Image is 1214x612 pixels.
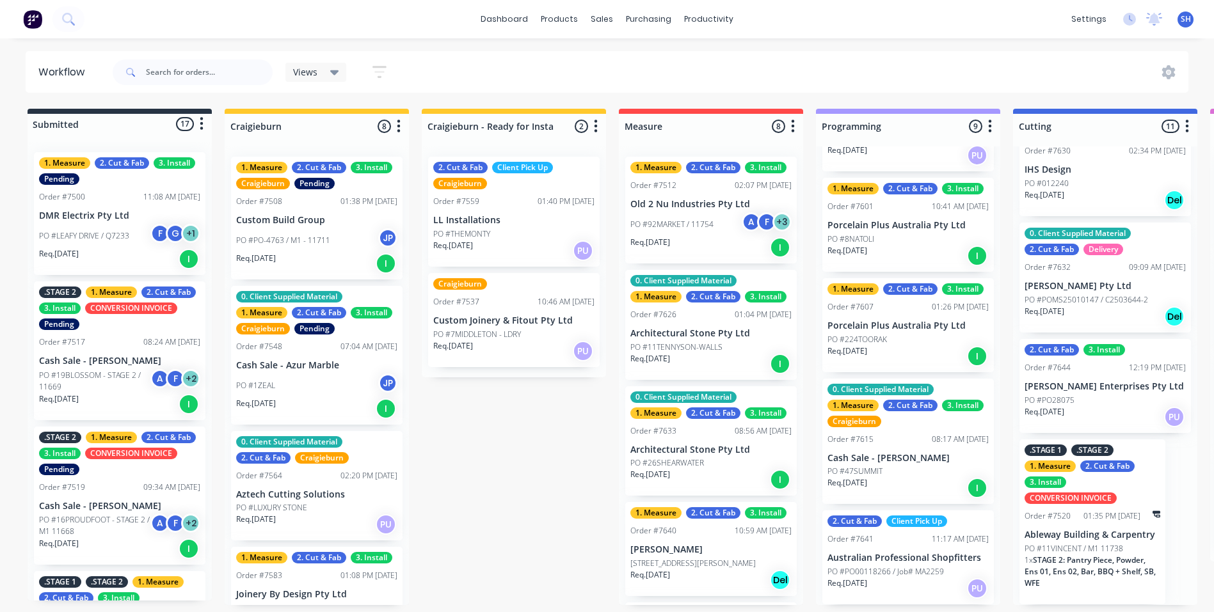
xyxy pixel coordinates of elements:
[1025,406,1064,418] p: Req. [DATE]
[822,379,994,505] div: 0. Client Supplied Material1. Measure2. Cut & Fab3. InstallCraigieburnOrder #761508:17 AM [DATE]C...
[433,329,521,340] p: PO #7MIDDLETON - LDRY
[1019,439,1165,604] div: .STAGE 1.STAGE 21. Measure2. Cut & Fab3. InstallCONVERSION INVOICEOrder #752001:35 PM [DATE]Ablew...
[883,400,938,411] div: 2. Cut & Fab
[827,283,879,295] div: 1. Measure
[1025,306,1064,317] p: Req. [DATE]
[967,346,987,366] div: I
[827,533,874,545] div: Order #7641
[39,157,90,169] div: 1. Measure
[1129,145,1186,157] div: 02:34 PM [DATE]
[1083,244,1123,255] div: Delivery
[86,286,137,298] div: 1. Measure
[827,466,883,477] p: PO #47SUMMIT
[827,345,867,357] p: Req. [DATE]
[742,212,761,231] div: A
[630,457,704,469] p: PO #26SHEARWATER
[942,283,984,295] div: 3. Install
[351,162,392,173] div: 3. Install
[630,353,670,365] p: Req. [DATE]
[378,228,397,247] div: JP
[1025,543,1123,554] p: PO #11VINCENT / M1 11738
[1019,339,1191,433] div: 2. Cut & Fab3. InstallOrder #764412:19 PM [DATE][PERSON_NAME] Enterprises Pty LtdPO #PO28075Req.[...
[573,341,593,361] div: PU
[678,10,740,29] div: productivity
[630,162,682,173] div: 1. Measure
[1025,281,1186,292] p: [PERSON_NAME] Pty Ltd
[1025,510,1071,522] div: Order #7520
[294,323,335,334] div: Pending
[827,320,989,331] p: Porcelain Plus Australia Pty Ltd
[1019,122,1191,216] div: Order #763002:34 PM [DATE]IHS DesignPO #012240Req.[DATE]Del
[143,191,200,203] div: 11:08 AM [DATE]
[745,291,787,302] div: 3. Install
[39,302,81,314] div: 3. Install
[231,431,403,541] div: 0. Client Supplied Material2. Cut & FabCraigieburnOrder #756402:20 PM [DATE]Aztech Cutting Soluti...
[822,510,994,604] div: 2. Cut & FabClient Pick UpOrder #764111:17 AM [DATE]Australian Professional ShopfittersPO #PO0011...
[86,576,128,588] div: .STAGE 2
[179,538,199,559] div: I
[433,340,473,352] p: Req. [DATE]
[534,10,584,29] div: products
[630,291,682,302] div: 1. Measure
[630,425,676,437] div: Order #7633
[376,514,396,535] div: PU
[1025,476,1066,488] div: 3. Install
[827,220,989,231] p: Porcelain Plus Australia Pty Ltd
[236,380,275,391] p: PO #1ZEAL
[735,309,792,320] div: 01:04 PM [DATE]
[378,373,397,393] div: JP
[538,196,595,207] div: 01:40 PM [DATE]
[34,281,205,420] div: .STAGE 21. Measure2. Cut & Fab3. InstallCONVERSION INVOICEPendingOrder #751708:24 AM [DATE]Cash S...
[428,157,600,267] div: 2. Cut & FabClient Pick UpCraigieburnOrder #755901:40 PM [DATE]LL InstallationsPO #THEMONTYReq.[D...
[85,302,177,314] div: CONVERSION INVOICE
[236,470,282,482] div: Order #7564
[433,240,473,251] p: Req. [DATE]
[236,307,287,318] div: 1. Measure
[292,552,346,563] div: 2. Cut & Fab
[745,507,787,519] div: 3. Install
[146,59,273,85] input: Search for orders...
[166,224,185,243] div: G
[236,215,397,226] p: Custom Build Group
[932,434,989,445] div: 08:17 AM [DATE]
[630,407,682,419] div: 1. Measure
[1065,10,1113,29] div: settings
[292,162,346,173] div: 2. Cut & Fab
[827,434,874,445] div: Order #7615
[827,515,882,527] div: 2. Cut & Fab
[236,360,397,371] p: Cash Sale - Azur Marble
[967,578,987,599] div: PU
[181,369,200,388] div: + 2
[39,173,79,185] div: Pending
[625,502,797,596] div: 1. Measure2. Cut & Fab3. InstallOrder #764010:59 AM [DATE][PERSON_NAME][STREET_ADDRESS][PERSON_NA...
[86,432,137,443] div: 1. Measure
[236,235,330,246] p: PO #PO-4763 / M1 - 11711
[686,291,740,302] div: 2. Cut & Fab
[340,341,397,352] div: 07:04 AM [DATE]
[1025,554,1033,565] span: 1 x
[1025,530,1160,540] p: Ableway Building & Carpentry
[625,386,797,496] div: 0. Client Supplied Material1. Measure2. Cut & Fab3. InstallOrder #763308:56 AM [DATE]Architectura...
[39,286,81,298] div: .STAGE 2
[1129,262,1186,273] div: 09:09 AM [DATE]
[39,482,85,493] div: Order #7519
[38,65,91,80] div: Workflow
[1025,262,1071,273] div: Order #7632
[1025,244,1079,255] div: 2. Cut & Fab
[1181,13,1191,25] span: SH
[292,307,346,318] div: 2. Cut & Fab
[757,212,776,231] div: F
[770,237,790,258] div: I
[474,10,534,29] a: dashboard
[1025,381,1186,392] p: [PERSON_NAME] Enterprises Pty Ltd
[236,589,397,600] p: Joinery By Design Pty Ltd
[166,369,185,388] div: F
[231,157,403,279] div: 1. Measure2. Cut & Fab3. InstallCraigieburnPendingOrder #750801:38 PM [DATE]Custom Build GroupPO ...
[822,278,994,372] div: 1. Measure2. Cut & Fab3. InstallOrder #760701:26 PM [DATE]Porcelain Plus Australia Pty LtdPO #224...
[95,157,149,169] div: 2. Cut & Fab
[236,196,282,207] div: Order #7508
[584,10,619,29] div: sales
[293,65,317,79] span: Views
[942,183,984,194] div: 3. Install
[39,230,129,242] p: PO #LEAFY DRIVE / Q7233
